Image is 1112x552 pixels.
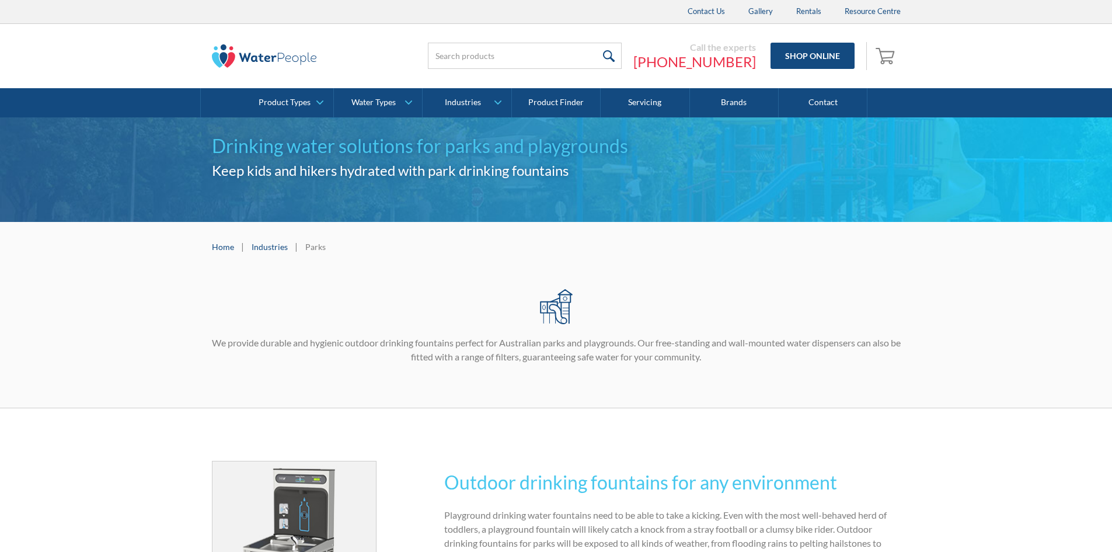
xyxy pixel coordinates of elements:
[445,98,481,107] div: Industries
[633,41,756,53] div: Call the experts
[423,88,511,117] a: Industries
[212,44,317,68] img: The Water People
[771,43,855,69] a: Shop Online
[351,98,396,107] div: Water Types
[212,132,901,160] h1: Drinking water solutions for parks and playgrounds
[334,88,422,117] a: Water Types
[252,241,288,253] a: Industries
[212,160,901,181] h2: Keep kids and hikers hydrated with park drinking fountains
[305,241,326,253] div: Parks
[259,98,311,107] div: Product Types
[245,88,333,117] a: Product Types
[633,53,756,71] a: [PHONE_NUMBER]
[601,88,689,117] a: Servicing
[212,241,234,253] a: Home
[512,88,601,117] a: Product Finder
[240,239,246,254] div: |
[428,43,622,69] input: Search products
[690,88,779,117] a: Brands
[212,336,901,364] p: We provide durable and hygienic outdoor drinking fountains perfect for Australian parks and playg...
[779,88,867,117] a: Contact
[294,239,299,254] div: |
[444,468,900,497] h2: Outdoor drinking fountains for any environment
[876,46,898,65] img: shopping cart
[873,42,901,70] a: Open empty cart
